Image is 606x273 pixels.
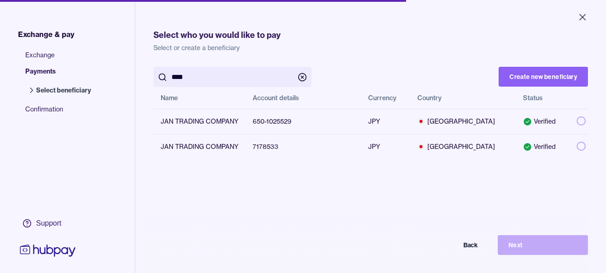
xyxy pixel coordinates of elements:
div: Support [36,218,61,228]
p: Select or create a beneficiary [153,43,588,52]
th: Name [153,87,245,109]
a: Support [18,214,78,233]
td: 7178533 [245,134,361,159]
button: Close [566,7,599,27]
span: [GEOGRAPHIC_DATA] [417,117,509,126]
span: [GEOGRAPHIC_DATA] [417,142,509,151]
td: JPY [361,134,410,159]
div: Verified [523,117,562,126]
span: Confirmation [25,105,100,121]
span: Exchange [25,51,100,67]
th: Country [410,87,516,109]
input: search [171,67,293,87]
span: Payments [25,67,100,83]
td: JPY [361,109,410,134]
td: JAN TRADING COMPANY [153,134,245,159]
h1: Select who you would like to pay [153,29,588,42]
td: 650-1025529 [245,109,361,134]
th: Account details [245,87,361,109]
span: Exchange & pay [18,29,74,40]
th: Currency [361,87,410,109]
span: Select beneficiary [36,86,91,95]
div: Verified [523,142,562,151]
td: JAN TRADING COMPANY [153,109,245,134]
button: Create new beneficiary [499,67,588,87]
th: Status [516,87,569,109]
button: Back [398,235,489,255]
